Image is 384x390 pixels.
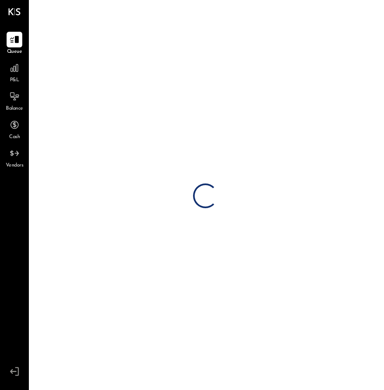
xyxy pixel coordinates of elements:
a: Cash [0,117,28,141]
span: P&L [10,77,19,84]
span: Queue [7,48,22,56]
span: Vendors [6,162,24,169]
a: Balance [0,89,28,113]
span: Cash [9,134,20,141]
a: P&L [0,60,28,84]
a: Queue [0,32,28,56]
span: Balance [6,105,23,113]
a: Vendors [0,146,28,169]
